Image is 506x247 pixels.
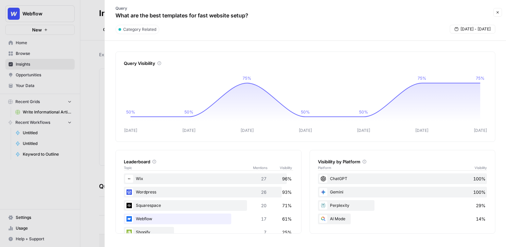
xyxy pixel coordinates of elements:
[125,175,133,183] img: i4x52ilb2nzb0yhdjpwfqj6p8htt
[301,109,310,114] tspan: 50%
[243,76,251,81] tspan: 75%
[125,228,133,236] img: wrtrwb713zz0l631c70900pxqvqh
[124,214,293,224] div: Webflow
[261,202,266,209] span: 20
[450,25,495,33] button: [DATE] - [DATE]
[124,165,253,170] span: Topic
[318,173,487,184] div: ChatGPT
[318,158,487,165] div: Visibility by Platform
[299,128,312,133] tspan: [DATE]
[475,165,487,170] span: Visibility
[318,187,487,197] div: Gemini
[264,229,266,236] span: 7
[473,189,486,195] span: 100%
[124,227,293,238] div: Shopify
[474,128,487,133] tspan: [DATE]
[476,216,486,222] span: 14%
[282,216,292,222] span: 61%
[126,109,135,114] tspan: 50%
[124,128,137,133] tspan: [DATE]
[261,216,266,222] span: 17
[318,200,487,211] div: Perplexity
[359,109,368,114] tspan: 50%
[473,175,486,182] span: 100%
[282,175,292,182] span: 96%
[460,26,491,32] span: [DATE] - [DATE]
[125,201,133,210] img: onsbemoa9sjln5gpq3z6gl4wfdvr
[357,128,370,133] tspan: [DATE]
[280,165,293,170] span: Visibility
[115,11,248,19] p: What are the best templates for fast website setup?
[261,189,266,195] span: 26
[125,188,133,196] img: 22xsrp1vvxnaoilgdb3s3rw3scik
[182,128,195,133] tspan: [DATE]
[318,165,331,170] span: Platform
[318,214,487,224] div: AI Mode
[124,60,487,67] div: Query Visibility
[261,175,266,182] span: 27
[418,76,426,81] tspan: 75%
[123,26,156,32] span: Category Related
[124,187,293,197] div: Wordpress
[124,158,293,165] div: Leaderboard
[125,215,133,223] img: a1pu3e9a4sjoov2n4mw66knzy8l8
[124,200,293,211] div: Squarespace
[415,128,428,133] tspan: [DATE]
[282,229,292,236] span: 25%
[476,202,486,209] span: 29%
[241,128,254,133] tspan: [DATE]
[253,165,280,170] span: Mentions
[184,109,193,114] tspan: 50%
[124,173,293,184] div: Wix
[476,76,485,81] tspan: 75%
[282,202,292,209] span: 71%
[282,189,292,195] span: 93%
[115,5,248,11] p: Query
